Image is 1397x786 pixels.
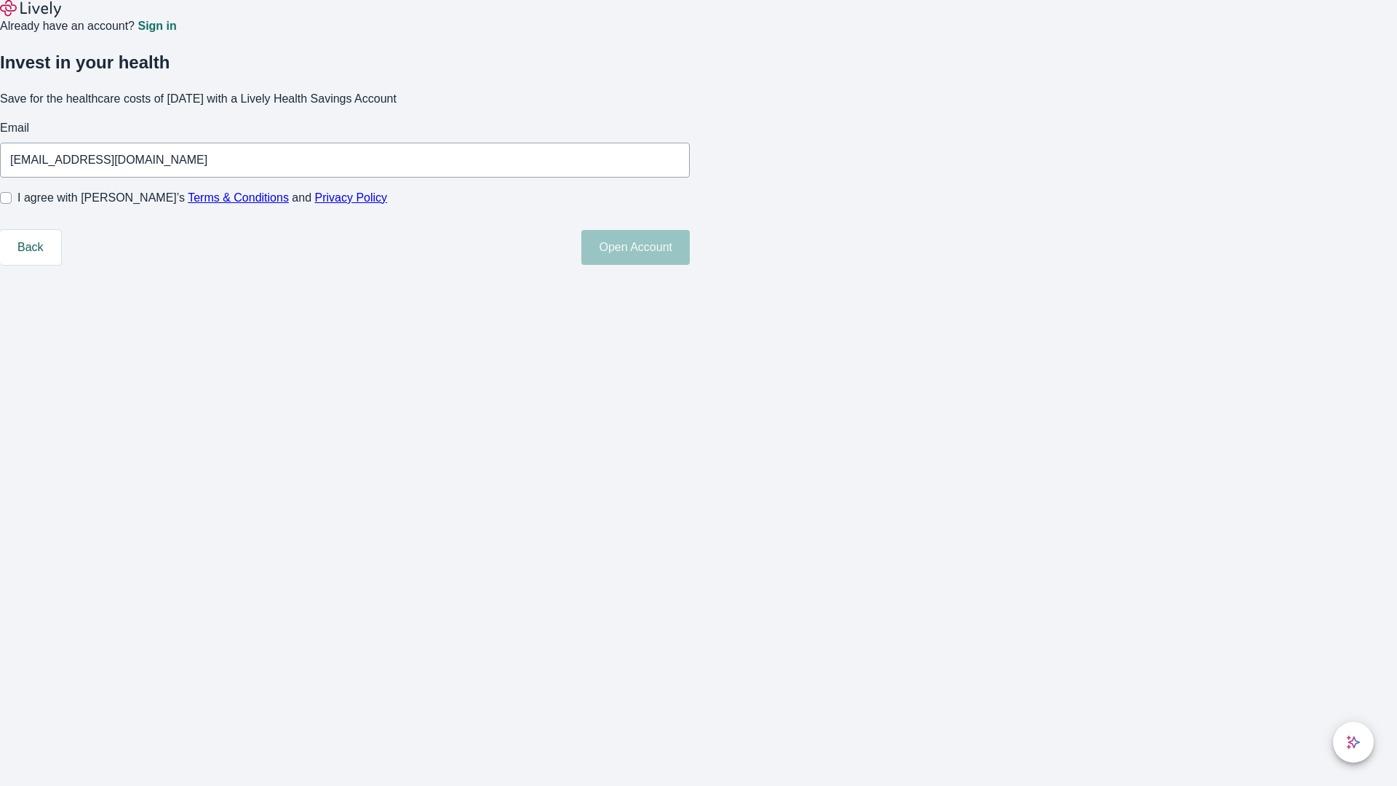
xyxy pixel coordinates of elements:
svg: Lively AI Assistant [1346,735,1361,750]
a: Privacy Policy [315,191,388,204]
button: chat [1333,722,1374,763]
a: Sign in [138,20,176,32]
a: Terms & Conditions [188,191,289,204]
span: I agree with [PERSON_NAME]’s and [17,189,387,207]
